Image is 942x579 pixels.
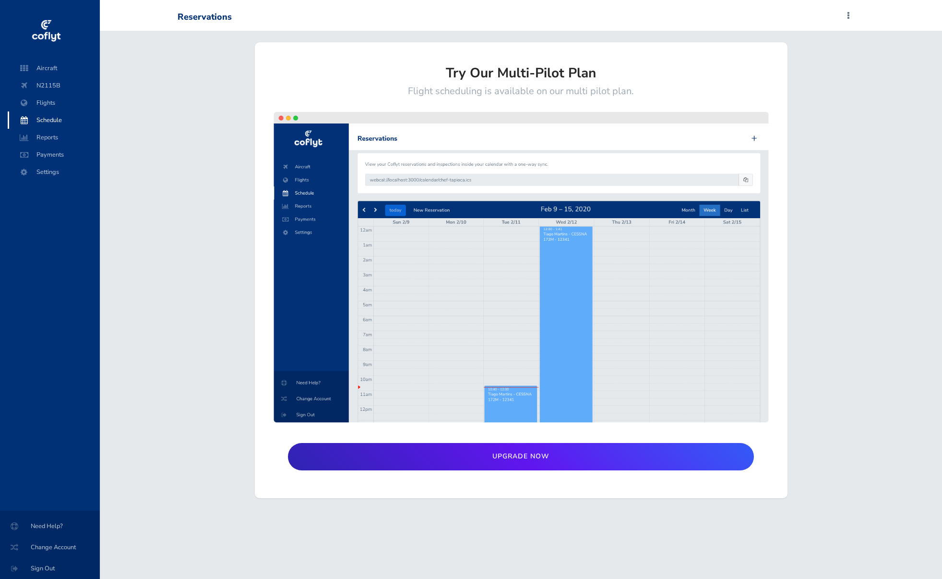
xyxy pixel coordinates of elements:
[17,94,90,111] span: Flights
[262,101,780,433] img: scheduling-feature-b955b8628b97650542e1368ecd7d631e692edb949c50f9f79449599ebf041c99.png
[17,146,90,163] span: Payments
[17,77,90,94] span: N2115B
[12,539,88,556] span: Change Account
[17,111,90,129] span: Schedule
[30,17,62,46] img: coflyt logo
[17,163,90,181] span: Settings
[178,12,232,23] div: Reservations
[17,129,90,146] span: Reports
[262,86,780,97] h5: Flight scheduling is available on our multi pilot plan.
[288,443,753,470] a: Upgrade Now
[12,560,88,577] span: Sign Out
[12,517,88,535] span: Need Help?
[262,65,780,82] h3: Try Our Multi-Pilot Plan
[17,60,90,77] span: Aircraft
